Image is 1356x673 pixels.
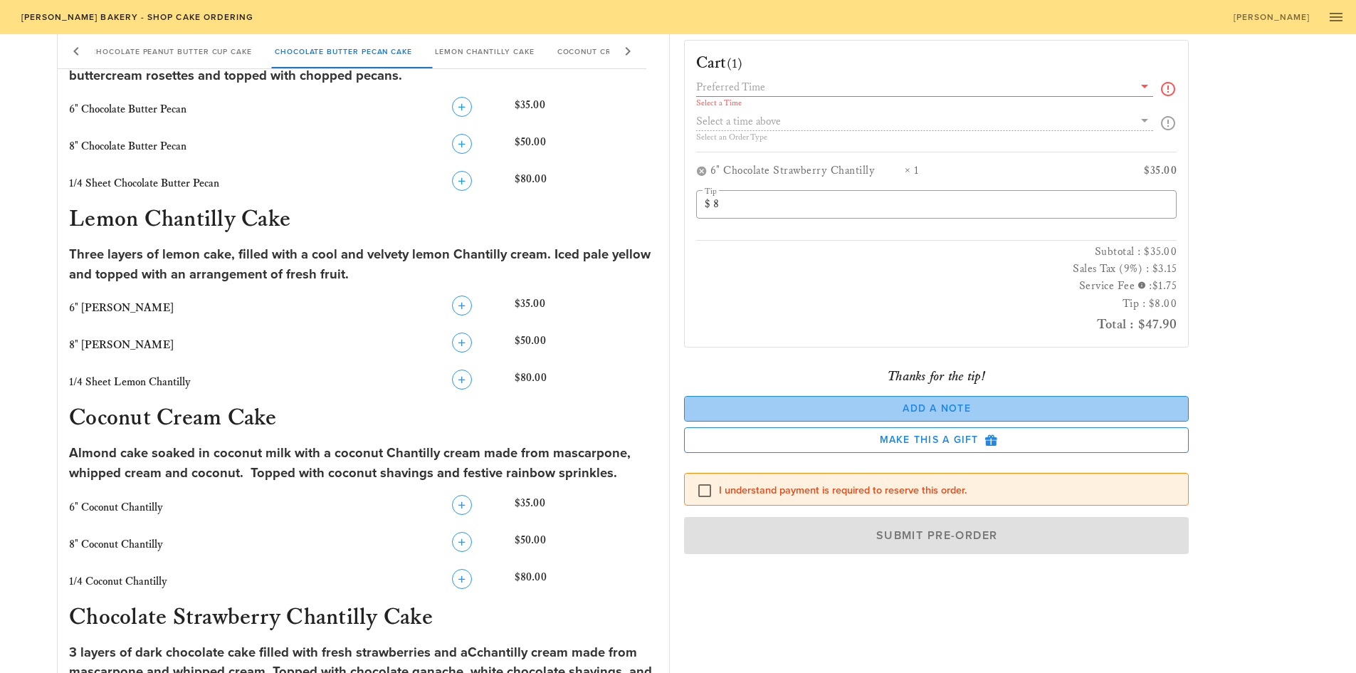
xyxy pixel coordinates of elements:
[1233,12,1310,22] span: [PERSON_NAME]
[69,444,658,483] div: Almond cake soaked in coconut milk with a coconut Chantilly cream made from mascarpone, whipped c...
[696,434,1177,447] span: Make this a Gift
[696,296,1177,313] h3: Tip : $8.00
[1152,279,1177,293] span: $1.75
[79,34,263,68] div: Chocolate Peanut Butter Cup Cake
[1224,7,1319,27] a: [PERSON_NAME]
[684,365,1189,387] div: Thanks for the tip!
[512,492,661,523] div: $35.00
[710,164,905,179] div: 6" Chocolate Strawberry Chantilly
[696,78,1134,96] input: Preferred Time
[512,529,661,560] div: $50.00
[696,52,743,75] h3: Cart
[512,131,661,162] div: $50.00
[696,99,1154,108] div: Select a Time
[696,261,1177,278] h3: Sales Tax (9%) : $3.15
[69,301,174,315] span: 6" [PERSON_NAME]
[512,168,661,199] div: $80.00
[512,293,661,324] div: $35.00
[696,313,1177,335] h2: Total : $47.90
[684,427,1189,453] button: Make this a Gift
[20,12,253,22] span: [PERSON_NAME] Bakery - Shop Cake Ordering
[696,244,1177,261] h3: Subtotal : $35.00
[66,404,661,435] h3: Coconut Cream Cake
[69,575,167,588] span: 1/4 Coconut Chantilly
[69,338,174,352] span: 8" [PERSON_NAME]
[69,177,219,190] span: 1/4 Sheet Chocolate Butter Pecan
[546,34,665,68] div: Coconut Cream Cake
[69,375,191,389] span: 1/4 Sheet Lemon Chantilly
[512,330,661,361] div: $50.00
[696,402,1177,414] span: Add a Note
[1060,164,1177,179] div: $35.00
[69,501,163,514] span: 6" Coconut Chantilly
[66,205,661,236] h3: Lemon Chantilly Cake
[705,186,717,197] label: Tip
[69,538,163,551] span: 8" Coconut Chantilly
[69,245,658,284] div: Three layers of lemon cake, filled with a cool and velvety lemon Chantilly cream. Iced pale yello...
[719,484,1177,498] label: I understand payment is required to reserve this order.
[684,396,1189,422] button: Add a Note
[11,7,263,27] a: [PERSON_NAME] Bakery - Shop Cake Ordering
[66,603,661,635] h3: Chocolate Strawberry Chantilly Cake
[69,140,186,153] span: 8" Chocolate Butter Pecan
[905,164,1061,179] div: × 1
[684,517,1189,554] button: Submit Pre-Order
[696,278,1177,296] h3: Service Fee :
[727,55,743,72] span: (1)
[424,34,546,68] div: Lemon Chantilly Cake
[700,528,1173,543] span: Submit Pre-Order
[263,34,424,68] div: Chocolate Butter Pecan Cake
[69,103,186,116] span: 6" Chocolate Butter Pecan
[512,94,661,125] div: $35.00
[705,197,713,212] div: $
[512,566,661,598] div: $80.00
[512,367,661,398] div: $80.00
